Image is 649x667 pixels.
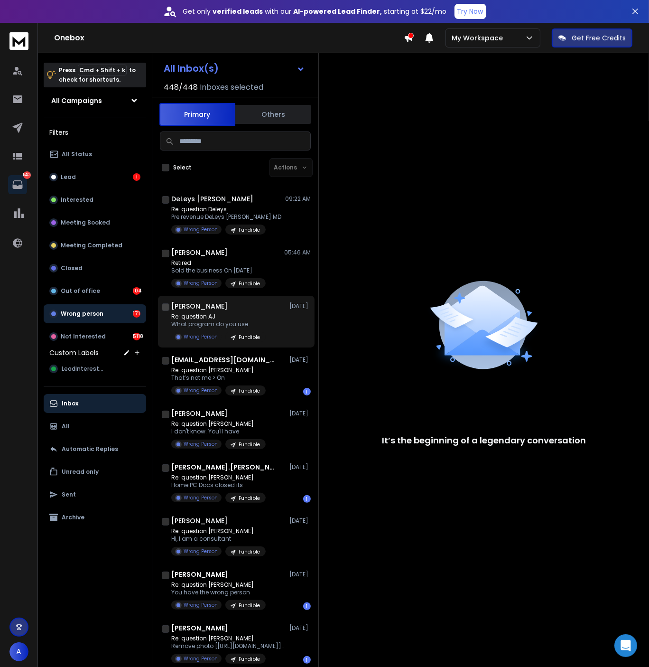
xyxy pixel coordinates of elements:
[171,462,276,472] h1: [PERSON_NAME].[PERSON_NAME]
[239,495,260,502] p: Fundible
[171,589,266,596] p: You have the wrong person
[61,310,103,318] p: Wrong person
[133,173,140,181] div: 1
[289,356,311,364] p: [DATE]
[9,32,28,50] img: logo
[171,355,276,365] h1: [EMAIL_ADDRESS][DOMAIN_NAME]
[171,366,266,374] p: Re: question [PERSON_NAME]
[289,302,311,310] p: [DATE]
[173,164,192,171] label: Select
[9,642,28,661] button: A
[289,517,311,525] p: [DATE]
[62,150,92,158] p: All Status
[164,64,219,73] h1: All Inbox(s)
[8,175,27,194] a: 5401
[133,333,140,340] div: 5118
[62,400,78,407] p: Inbox
[184,387,218,394] p: Wrong Person
[171,570,228,579] h1: [PERSON_NAME]
[44,359,146,378] button: LeadInterested
[184,655,218,662] p: Wrong Person
[239,226,260,234] p: Fundible
[303,602,311,610] div: 1
[44,394,146,413] button: Inbox
[171,527,266,535] p: Re: question [PERSON_NAME]
[44,259,146,278] button: Closed
[294,7,382,16] strong: AI-powered Lead Finder,
[171,313,266,320] p: Re: question AJ
[61,333,106,340] p: Not Interested
[171,642,285,650] p: Remove photo [[URL][DOMAIN_NAME]] [PERSON_NAME] TravelAvidly [PHONE_NUMBER]
[289,410,311,417] p: [DATE]
[303,656,311,664] div: 1
[61,264,83,272] p: Closed
[289,571,311,578] p: [DATE]
[171,213,281,221] p: Pre revenue DeLeys [PERSON_NAME] MD
[44,417,146,436] button: All
[239,280,260,287] p: Fundible
[44,145,146,164] button: All Status
[213,7,263,16] strong: verified leads
[200,82,263,93] h3: Inboxes selected
[171,259,266,267] p: Retired
[133,287,140,295] div: 104
[171,320,266,328] p: What program do you use
[44,462,146,481] button: Unread only
[44,126,146,139] h3: Filters
[49,348,99,357] h3: Custom Labels
[164,82,198,93] span: 448 / 448
[44,440,146,459] button: Automatic Replies
[184,333,218,340] p: Wrong Person
[61,287,100,295] p: Out of office
[156,59,313,78] button: All Inbox(s)
[44,485,146,504] button: Sent
[171,474,266,481] p: Re: question [PERSON_NAME]
[171,516,228,526] h1: [PERSON_NAME]
[171,409,228,418] h1: [PERSON_NAME]
[382,434,586,447] p: It’s the beginning of a legendary conversation
[454,4,486,19] button: Try Now
[614,634,637,657] div: Open Intercom Messenger
[44,190,146,209] button: Interested
[572,33,626,43] p: Get Free Credits
[62,468,99,476] p: Unread only
[62,514,84,521] p: Archive
[184,601,218,609] p: Wrong Person
[284,249,311,256] p: 05:46 AM
[44,508,146,527] button: Archive
[239,602,260,609] p: Fundible
[44,327,146,346] button: Not Interested5118
[171,623,228,633] h1: [PERSON_NAME]
[171,301,228,311] h1: [PERSON_NAME]
[184,548,218,555] p: Wrong Person
[171,374,266,382] p: That’s not me > On
[61,173,76,181] p: Lead
[44,304,146,323] button: Wrong person171
[44,213,146,232] button: Meeting Booked
[51,96,102,105] h1: All Campaigns
[552,28,632,47] button: Get Free Credits
[171,420,266,428] p: Re: question [PERSON_NAME]
[184,280,218,287] p: Wrong Person
[44,236,146,255] button: Meeting Completed
[61,196,93,204] p: Interested
[23,171,31,179] p: 5401
[61,242,122,249] p: Meeting Completed
[61,219,110,226] p: Meeting Booked
[239,548,260,555] p: Fundible
[59,66,136,85] p: Press to check for shortcuts.
[171,206,281,213] p: Re: question Deleys
[171,581,266,589] p: Re: question [PERSON_NAME]
[171,428,266,435] p: I don't know. You'll have
[133,310,140,318] div: 171
[171,248,228,257] h1: [PERSON_NAME]
[171,635,285,642] p: Re: question [PERSON_NAME]
[235,104,311,125] button: Others
[303,388,311,395] div: 1
[171,481,266,489] p: Home PC Docs closed its
[239,656,260,663] p: Fundible
[303,495,311,503] div: 1
[78,65,127,75] span: Cmd + Shift + k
